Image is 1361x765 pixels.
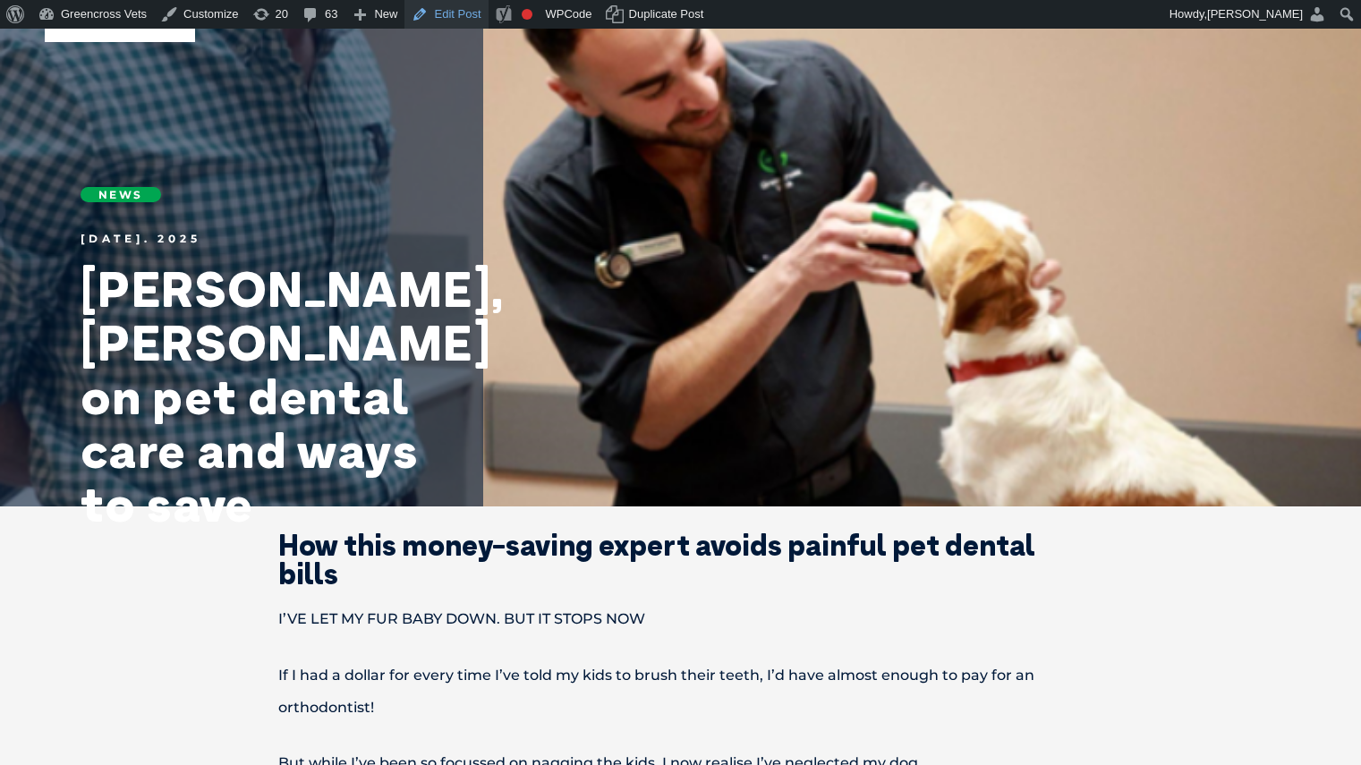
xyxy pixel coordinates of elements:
[81,187,161,202] h6: News
[216,531,1146,588] h2: How this money-saving expert avoids painful pet dental bills
[81,234,438,244] h5: [DATE]. 2025
[278,667,1034,716] span: If I had a dollar for every time I’ve told my kids to brush their teeth, I’d have almost enough t...
[1207,7,1303,21] span: [PERSON_NAME]
[278,610,645,627] span: I’VE LET MY FUR BABY DOWN. BUT IT STOPS NOW
[81,262,438,531] h1: [PERSON_NAME], [PERSON_NAME] on pet dental care and ways to save
[522,9,532,20] div: Focus keyphrase not set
